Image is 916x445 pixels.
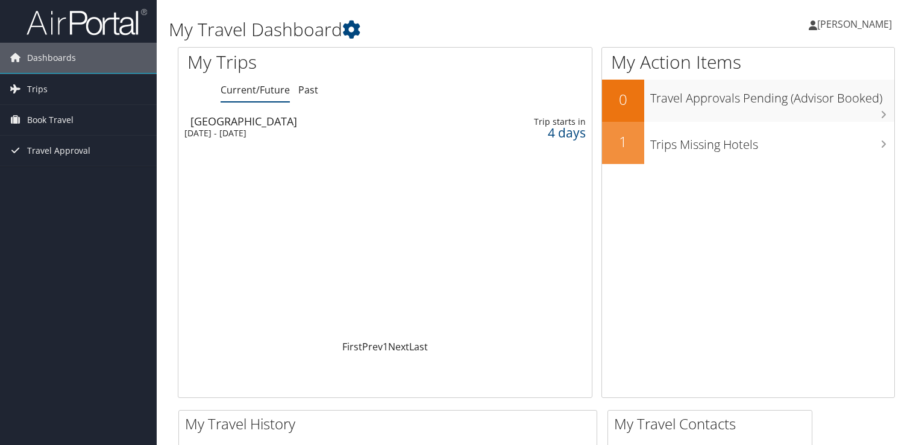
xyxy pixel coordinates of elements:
div: [GEOGRAPHIC_DATA] [190,116,450,127]
a: Past [298,83,318,96]
a: 1Trips Missing Hotels [602,122,894,164]
a: [PERSON_NAME] [809,6,904,42]
img: airportal-logo.png [27,8,147,36]
h3: Travel Approvals Pending (Advisor Booked) [650,84,894,107]
a: 0Travel Approvals Pending (Advisor Booked) [602,80,894,122]
span: Travel Approval [27,136,90,166]
a: Next [388,340,409,353]
a: First [342,340,362,353]
div: [DATE] - [DATE] [184,128,444,139]
a: Prev [362,340,383,353]
h1: My Travel Dashboard [169,17,659,42]
h2: 1 [602,131,644,152]
div: 4 days [494,127,586,138]
span: Book Travel [27,105,74,135]
h1: My Action Items [602,49,894,75]
span: [PERSON_NAME] [817,17,892,31]
h2: My Travel History [185,414,597,434]
a: 1 [383,340,388,353]
span: Dashboards [27,43,76,73]
h1: My Trips [187,49,410,75]
h3: Trips Missing Hotels [650,130,894,153]
h2: 0 [602,89,644,110]
span: Trips [27,74,48,104]
a: Last [409,340,428,353]
div: Trip starts in [494,116,586,127]
a: Current/Future [221,83,290,96]
h2: My Travel Contacts [614,414,812,434]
